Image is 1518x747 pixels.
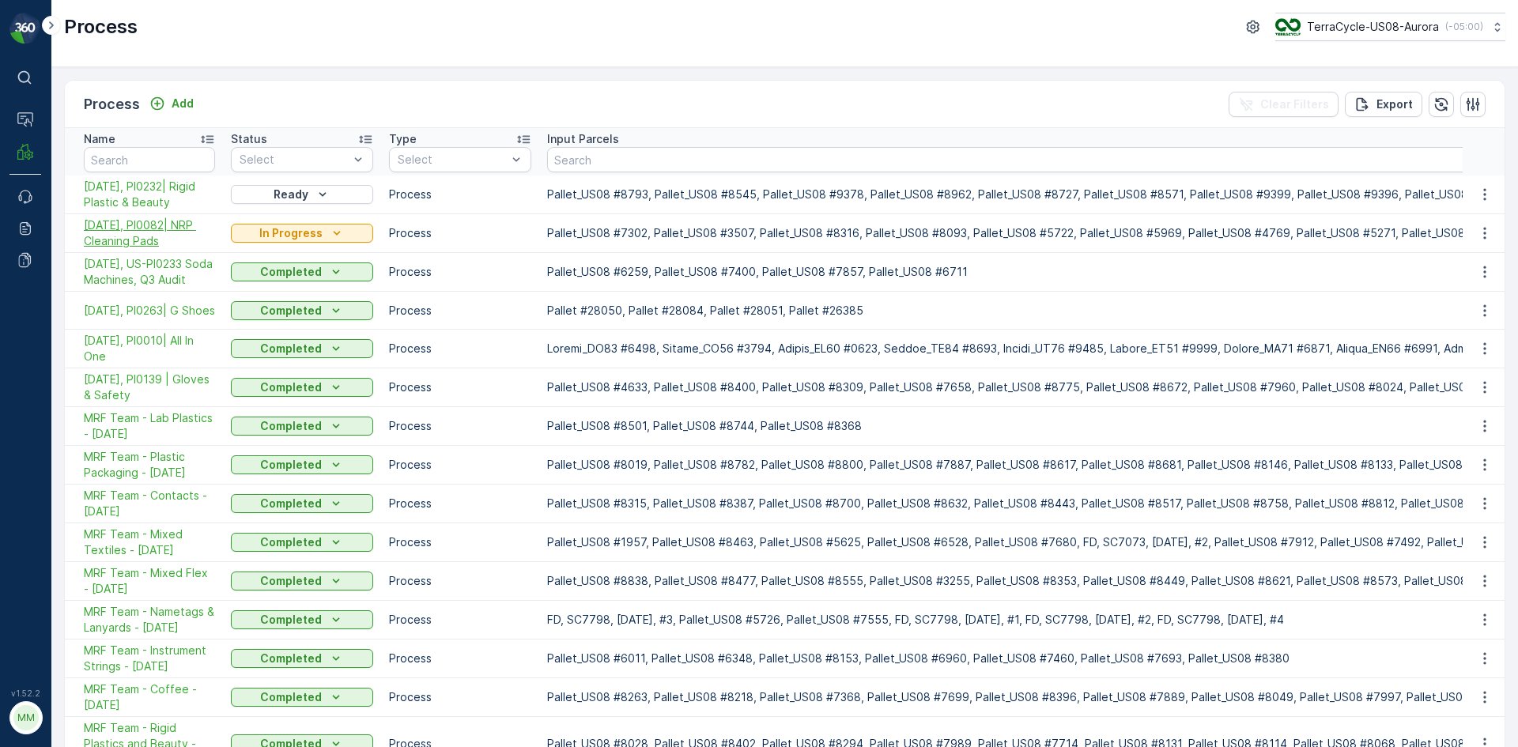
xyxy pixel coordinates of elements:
[84,147,215,172] input: Search
[1345,92,1422,117] button: Export
[231,185,373,204] button: Ready
[84,604,215,636] a: MRF Team - Nametags & Lanyards - 09/19/25
[260,264,322,280] p: Completed
[1229,92,1339,117] button: Clear Filters
[84,333,215,364] span: [DATE], PI0010| All In One
[389,264,531,280] p: Process
[259,225,323,241] p: In Progress
[143,94,200,113] button: Add
[9,13,41,44] img: logo
[231,131,267,147] p: Status
[389,341,531,357] p: Process
[389,418,531,434] p: Process
[84,449,215,481] span: MRF Team - Plastic Packaging - [DATE]
[84,681,215,713] a: MRF Team - Coffee - 09/17/25
[389,225,531,241] p: Process
[84,372,215,403] a: 09/29/25, PI0139 | Gloves & Safety
[84,131,115,147] p: Name
[1445,21,1483,33] p: ( -05:00 )
[84,217,215,249] span: [DATE], PI0082| NRP Cleaning Pads
[389,131,417,147] p: Type
[231,262,373,281] button: Completed
[389,573,531,589] p: Process
[1275,18,1301,36] img: image_ci7OI47.png
[84,526,215,558] a: MRF Team - Mixed Textiles - 09/22/2025
[172,96,194,111] p: Add
[84,449,215,481] a: MRF Team - Plastic Packaging - 09/25/2025
[84,333,215,364] a: 10/02/25, PI0010| All In One
[84,488,215,519] span: MRF Team - Contacts - [DATE]
[231,339,373,358] button: Completed
[231,649,373,668] button: Completed
[260,496,322,511] p: Completed
[64,14,138,40] p: Process
[260,689,322,705] p: Completed
[231,572,373,590] button: Completed
[84,256,215,288] span: [DATE], US-PI0233 Soda Machines, Q3 Audit
[389,496,531,511] p: Process
[84,410,215,442] span: MRF Team - Lab Plastics - [DATE]
[260,573,322,589] p: Completed
[231,455,373,474] button: Completed
[240,152,349,168] p: Select
[84,303,215,319] span: [DATE], PI0263| G Shoes
[231,301,373,320] button: Completed
[1376,96,1413,112] p: Export
[1307,19,1439,35] p: TerraCycle-US08-Aurora
[231,688,373,707] button: Completed
[260,457,322,473] p: Completed
[231,533,373,552] button: Completed
[231,417,373,436] button: Completed
[13,705,39,730] div: MM
[84,410,215,442] a: MRF Team - Lab Plastics - 09/25/2025
[84,604,215,636] span: MRF Team - Nametags & Lanyards - [DATE]
[260,418,322,434] p: Completed
[9,701,41,734] button: MM
[389,534,531,550] p: Process
[547,131,619,147] p: Input Parcels
[389,187,531,202] p: Process
[260,651,322,666] p: Completed
[389,612,531,628] p: Process
[260,303,322,319] p: Completed
[84,256,215,288] a: 10/07/25, US-PI0233 Soda Machines, Q3 Audit
[84,179,215,210] a: 10/10/25, PI0232| Rigid Plastic & Beauty
[84,303,215,319] a: 10/03/25, PI0263| G Shoes
[84,643,215,674] a: MRF Team - Instrument Strings - 09/17/25
[389,303,531,319] p: Process
[231,224,373,243] button: In Progress
[84,93,140,115] p: Process
[231,378,373,397] button: Completed
[274,187,308,202] p: Ready
[389,457,531,473] p: Process
[84,643,215,674] span: MRF Team - Instrument Strings - [DATE]
[1260,96,1329,112] p: Clear Filters
[84,488,215,519] a: MRF Team - Contacts - 09/23/2025
[1275,13,1505,41] button: TerraCycle-US08-Aurora(-05:00)
[84,526,215,558] span: MRF Team - Mixed Textiles - [DATE]
[260,379,322,395] p: Completed
[84,179,215,210] span: [DATE], PI0232| Rigid Plastic & Beauty
[260,341,322,357] p: Completed
[389,689,531,705] p: Process
[398,152,507,168] p: Select
[260,534,322,550] p: Completed
[84,565,215,597] a: MRF Team - Mixed Flex - 09/22/2025
[9,689,41,698] span: v 1.52.2
[84,372,215,403] span: [DATE], PI0139 | Gloves & Safety
[260,612,322,628] p: Completed
[389,651,531,666] p: Process
[231,494,373,513] button: Completed
[84,565,215,597] span: MRF Team - Mixed Flex - [DATE]
[84,217,215,249] a: 10/08/25, PI0082| NRP Cleaning Pads
[231,610,373,629] button: Completed
[389,379,531,395] p: Process
[84,681,215,713] span: MRF Team - Coffee - [DATE]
